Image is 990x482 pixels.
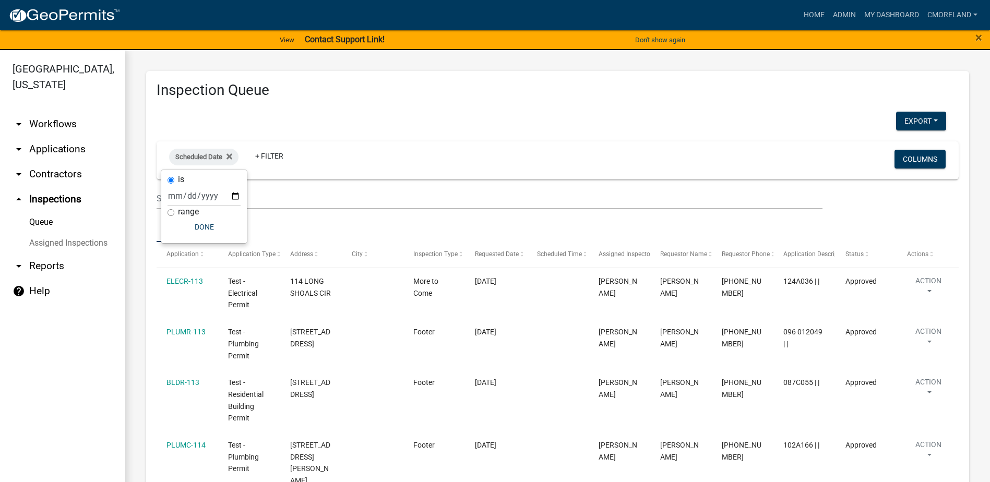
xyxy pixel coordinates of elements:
datatable-header-cell: Scheduled Time [527,242,588,267]
span: Requestor Phone [722,250,770,258]
a: cmoreland [923,5,982,25]
span: 706-485-2776 [722,441,761,461]
span: Footer [413,328,435,336]
datatable-header-cell: Application [157,242,218,267]
span: 01/07/2022 [475,441,496,449]
span: Angela Waldroup [660,378,699,399]
span: Scheduled Date [175,153,222,161]
span: Angela Waldroup [660,441,699,461]
span: Test - Residential Building Permit [228,378,264,422]
span: City [352,250,363,258]
span: 124A036 | | [783,277,819,285]
span: Address [290,250,313,258]
datatable-header-cell: Status [835,242,897,267]
datatable-header-cell: Requestor Name [650,242,712,267]
span: Inspection Type [413,250,458,258]
i: arrow_drop_down [13,260,25,272]
i: arrow_drop_down [13,143,25,155]
span: Footer [413,378,435,387]
span: Test - Plumbing Permit [228,328,259,360]
span: Scheduled Time [537,250,582,258]
span: Test - Electrical Permit [228,277,257,309]
span: 195 ALEXANDER LAKES DR [290,328,330,348]
span: 114 LONG SHOALS CIR [290,277,331,297]
datatable-header-cell: Requested Date [465,242,527,267]
button: Export [896,112,946,130]
button: Action [907,377,950,403]
span: Application Type [228,250,276,258]
h3: Inspection Queue [157,81,959,99]
span: Angela Waldroup [660,328,699,348]
button: Done [168,218,241,236]
button: Close [975,31,982,44]
a: Admin [829,5,860,25]
label: is [178,175,184,184]
input: Search for inspections [157,188,822,209]
a: + Filter [247,147,292,165]
button: Action [907,439,950,465]
span: Requested Date [475,250,519,258]
span: 087C055 | | [783,378,819,387]
span: More to Come [413,277,438,297]
i: arrow_drop_down [13,118,25,130]
datatable-header-cell: Actions [897,242,959,267]
a: Data [157,209,186,243]
span: Approved [845,328,877,336]
datatable-header-cell: Inspection Type [403,242,465,267]
span: Casey Mason [599,277,637,297]
datatable-header-cell: Application Type [218,242,280,267]
a: BLDR-113 [166,378,199,387]
a: Home [800,5,829,25]
span: Assigned Inspector [599,250,652,258]
span: Test - Plumbing Permit [228,441,259,473]
span: 706-485-2776 [722,328,761,348]
i: help [13,285,25,297]
a: ELECR-113 [166,277,203,285]
label: range [178,208,199,216]
span: Jay Johnston [599,328,637,348]
datatable-header-cell: Application Description [773,242,835,267]
span: Approved [845,441,877,449]
button: Action [907,275,950,302]
button: Don't show again [631,31,689,49]
button: Action [907,326,950,352]
a: My Dashboard [860,5,923,25]
span: 706-485-2776 [722,378,761,399]
span: × [975,30,982,45]
span: 102A166 | | [783,441,819,449]
span: Actions [907,250,928,258]
span: 706-485-2776 [722,277,761,297]
i: arrow_drop_up [13,193,25,206]
span: 01/06/2022 [475,378,496,387]
span: Requestor Name [660,250,707,258]
span: Kenteria Williams [660,277,699,297]
span: Footer [413,441,435,449]
strong: Contact Support Link! [305,34,385,44]
span: 096 012049 | | [783,328,822,348]
datatable-header-cell: City [342,242,403,267]
datatable-header-cell: Address [280,242,341,267]
a: PLUMC-114 [166,441,206,449]
a: PLUMR-113 [166,328,206,336]
span: Approved [845,378,877,387]
datatable-header-cell: Assigned Inspector [589,242,650,267]
button: Columns [894,150,946,168]
datatable-header-cell: Requestor Phone [712,242,773,267]
span: Approved [845,277,877,285]
span: Jay Johnston [599,378,637,399]
span: Application [166,250,199,258]
a: View [276,31,299,49]
span: Status [845,250,864,258]
span: 115 S CAY DR [290,378,330,399]
span: 01/05/2022 [475,328,496,336]
i: arrow_drop_down [13,168,25,180]
span: 01/05/2022 [475,277,496,285]
span: Application Description [783,250,849,258]
span: Jay Johnston [599,441,637,461]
